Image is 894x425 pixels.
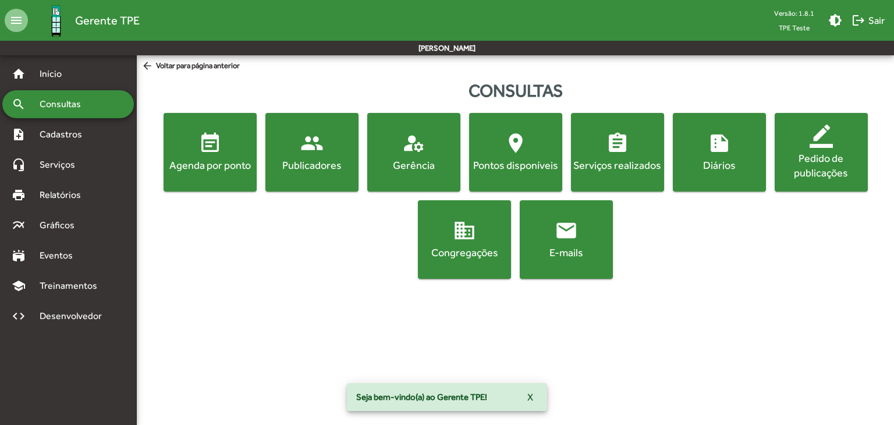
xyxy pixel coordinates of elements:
span: Voltar para página anterior [141,60,240,73]
mat-icon: search [12,97,26,111]
span: Treinamentos [33,279,111,293]
span: X [527,387,533,408]
span: Cadastros [33,127,97,141]
mat-icon: home [12,67,26,81]
div: Pontos disponíveis [471,158,560,172]
div: Consultas [137,77,894,104]
mat-icon: event_note [198,132,222,155]
span: Gerente TPE [75,11,140,30]
button: Pontos disponíveis [469,113,562,192]
button: Agenda por ponto [164,113,257,192]
button: E-mails [520,200,613,279]
div: Gerência [370,158,458,172]
div: E-mails [522,245,611,260]
button: X [518,387,542,408]
mat-icon: domain [453,219,476,242]
span: TPE Teste [769,20,819,35]
span: Seja bem-vindo(a) ao Gerente TPE! [356,391,487,403]
div: Versão: 1.8.1 [769,6,819,20]
div: Publicadores [268,158,356,172]
mat-icon: border_color [810,125,833,148]
span: Sair [852,10,885,31]
button: Diários [673,113,766,192]
mat-icon: brightness_medium [828,13,842,27]
mat-icon: note_add [12,127,26,141]
span: Serviços [33,158,91,172]
mat-icon: school [12,279,26,293]
mat-icon: logout [852,13,865,27]
div: Pedido de publicações [777,151,865,180]
mat-icon: headset_mic [12,158,26,172]
mat-icon: assignment [606,132,629,155]
mat-icon: email [555,219,578,242]
div: Agenda por ponto [166,158,254,172]
span: Eventos [33,249,88,263]
span: Relatórios [33,188,96,202]
mat-icon: location_on [504,132,527,155]
button: Congregações [418,200,511,279]
mat-icon: multiline_chart [12,218,26,232]
button: Publicadores [265,113,359,192]
mat-icon: stadium [12,249,26,263]
button: Serviços realizados [571,113,664,192]
span: Consultas [33,97,96,111]
div: Diários [675,158,764,172]
img: Logo [37,2,75,40]
mat-icon: manage_accounts [402,132,425,155]
a: Gerente TPE [28,2,140,40]
mat-icon: arrow_back [141,60,156,73]
mat-icon: summarize [708,132,731,155]
button: Pedido de publicações [775,113,868,192]
div: Serviços realizados [573,158,662,172]
mat-icon: menu [5,9,28,32]
mat-icon: print [12,188,26,202]
span: Início [33,67,79,81]
button: Sair [847,10,889,31]
mat-icon: people [300,132,324,155]
div: Congregações [420,245,509,260]
button: Gerência [367,113,460,192]
span: Gráficos [33,218,90,232]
